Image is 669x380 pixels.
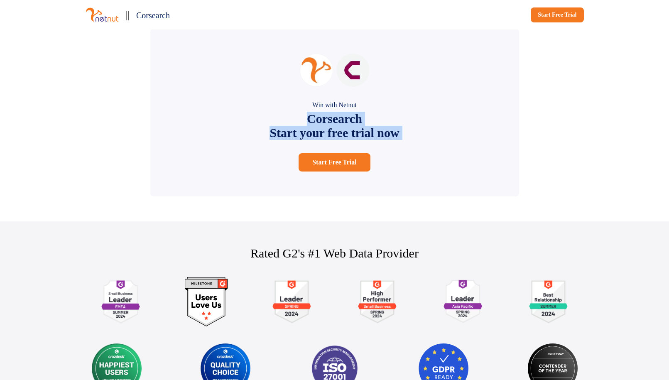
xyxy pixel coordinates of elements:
p: Rated G2's #1 Web Data Provider [250,246,419,260]
p: || [125,7,130,23]
p: Win with Netnut [270,100,399,110]
a: Start Free Trial [299,153,370,172]
span: Corsearch [136,11,170,20]
p: Corsearch Start your free trial now [270,112,399,140]
a: Start Free Trial [531,7,583,22]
